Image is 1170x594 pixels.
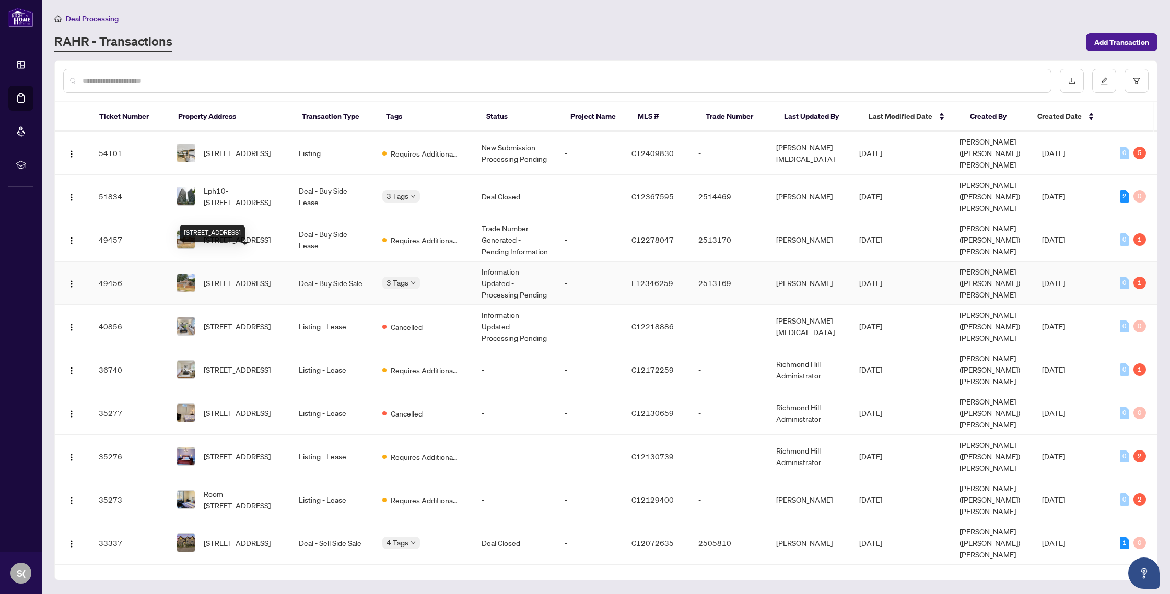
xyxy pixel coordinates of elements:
button: Logo [63,318,80,335]
div: 0 [1133,320,1146,332]
div: 1 [1133,277,1146,289]
img: Logo [67,366,76,375]
img: thumbnail-img [177,404,195,422]
button: Add Transaction [1086,33,1157,51]
span: [DATE] [859,278,882,288]
button: Logo [63,448,80,465]
span: C12218886 [631,322,674,331]
img: Logo [67,453,76,461]
td: Deal - Buy Side Sale [290,262,374,305]
span: [PERSON_NAME] ([PERSON_NAME]) [PERSON_NAME] [960,137,1020,169]
td: 33337 [90,521,168,565]
img: thumbnail-img [177,361,195,378]
span: [PERSON_NAME] ([PERSON_NAME]) [PERSON_NAME] [960,527,1020,559]
td: - [690,435,768,478]
td: [PERSON_NAME] [768,218,851,262]
span: [STREET_ADDRESS] [204,450,271,462]
span: [DATE] [1042,365,1065,374]
span: [DATE] [1042,452,1065,461]
img: thumbnail-img [177,187,195,205]
span: Deal Processing [66,14,119,23]
div: 0 [1120,277,1129,289]
td: [PERSON_NAME] [768,478,851,521]
img: thumbnail-img [177,144,195,162]
div: 1 [1120,537,1129,549]
div: 5 [1133,147,1146,159]
th: Trade Number [697,102,776,132]
span: Requires Additional Docs [391,451,459,462]
div: 0 [1120,407,1129,419]
span: E12346259 [631,278,673,288]
td: 2514469 [690,175,768,218]
td: Deal - Buy Side Lease [290,218,374,262]
td: 2513170 [690,218,768,262]
td: - [556,132,623,175]
span: Add Transaction [1094,34,1149,51]
td: - [556,521,623,565]
img: thumbnail-img [177,231,195,248]
span: [PERSON_NAME] ([PERSON_NAME]) [PERSON_NAME] [960,223,1020,256]
div: 2 [1120,190,1129,203]
div: 1 [1133,363,1146,376]
span: [DATE] [1042,148,1065,158]
span: [DATE] [859,538,882,548]
th: MLS # [629,102,697,132]
span: [PERSON_NAME] ([PERSON_NAME]) [PERSON_NAME] [960,180,1020,212]
th: Ticket Number [91,102,170,132]
span: [DATE] [859,365,882,374]
td: - [473,348,557,391]
td: 40856 [90,305,168,348]
span: [DATE] [859,192,882,201]
span: [STREET_ADDRESS] [204,320,271,332]
span: [STREET_ADDRESS] [204,407,271,419]
span: [DATE] [859,148,882,158]
button: Logo [63,534,80,551]
td: 36740 [90,348,168,391]
td: Listing - Lease [290,348,374,391]
th: Transaction Type [294,102,378,132]
span: [PERSON_NAME] ([PERSON_NAME]) [PERSON_NAME] [960,353,1020,386]
img: Logo [67,410,76,418]
td: Richmond Hill Administrator [768,435,851,478]
span: C12278047 [631,235,674,244]
div: 0 [1133,190,1146,203]
span: C12130739 [631,452,674,461]
th: Created Date [1029,102,1108,132]
img: thumbnail-img [177,447,195,465]
span: C12367595 [631,192,674,201]
div: 0 [1120,493,1129,506]
span: C12409830 [631,148,674,158]
td: 35273 [90,478,168,521]
span: [STREET_ADDRESS] [204,537,271,549]
td: - [690,132,768,175]
span: [PERSON_NAME] ([PERSON_NAME]) [PERSON_NAME] [960,483,1020,516]
td: [PERSON_NAME] [768,175,851,218]
td: Richmond Hill Administrator [768,348,851,391]
span: Created Date [1037,111,1082,122]
div: [STREET_ADDRESS] [180,225,245,242]
span: [DATE] [1042,192,1065,201]
td: 35277 [90,391,168,435]
button: filter [1125,69,1149,93]
span: Room [STREET_ADDRESS] [204,488,282,511]
td: - [690,391,768,435]
th: Last Updated By [776,102,860,132]
span: C12130659 [631,408,674,418]
td: - [473,391,557,435]
button: Logo [63,231,80,248]
td: 2513169 [690,262,768,305]
img: Logo [67,323,76,331]
img: logo [8,8,33,27]
span: [PERSON_NAME] ([PERSON_NAME]) [PERSON_NAME] [960,440,1020,472]
span: Cancelled [391,408,423,419]
td: 49456 [90,262,168,305]
span: 3 Tags [387,277,408,289]
span: [DATE] [1042,322,1065,331]
img: thumbnail-img [177,317,195,335]
span: [DATE] [1042,495,1065,504]
td: 49457 [90,218,168,262]
td: Deal Closed [473,521,557,565]
td: 35276 [90,435,168,478]
span: [DATE] [859,322,882,331]
span: [DATE] [859,452,882,461]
